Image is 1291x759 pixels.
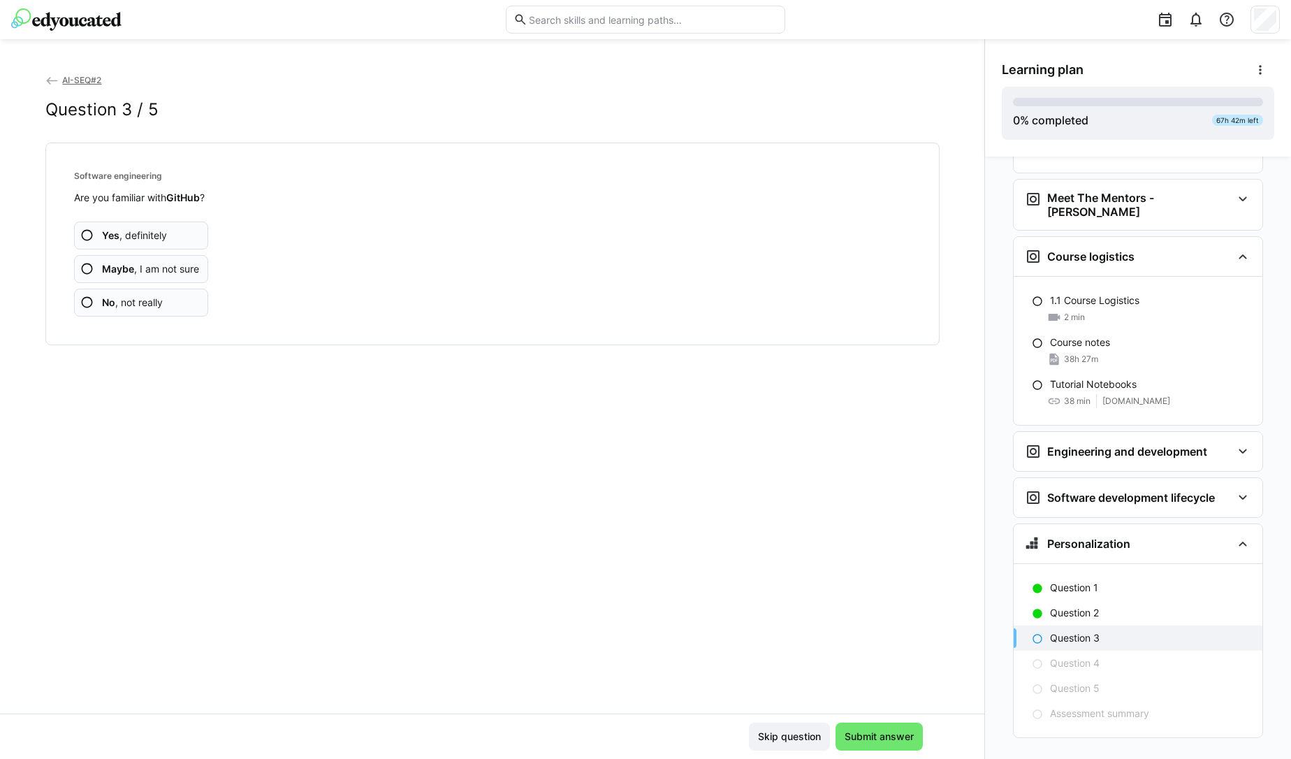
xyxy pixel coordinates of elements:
[1050,377,1137,391] p: Tutorial Notebooks
[102,296,115,308] b: No
[1050,631,1100,645] p: Question 3
[102,296,163,310] span: , not really
[1013,113,1020,127] span: 0
[102,263,134,275] b: Maybe
[843,730,916,744] span: Submit answer
[1050,335,1110,349] p: Course notes
[1064,312,1085,323] span: 2 min
[102,229,167,243] span: , definitely
[1002,62,1084,78] span: Learning plan
[74,171,911,181] h4: Software engineering
[102,262,199,276] span: , I am not sure
[1064,396,1091,407] span: 38 min
[1047,191,1232,219] h3: Meet The Mentors - [PERSON_NAME]
[1047,444,1207,458] h3: Engineering and development
[749,723,830,751] button: Skip question
[1047,491,1215,505] h3: Software development lifecycle
[74,191,205,203] span: Are you familiar with ?
[45,75,102,85] a: AI-SEQ#2
[1102,396,1170,407] span: [DOMAIN_NAME]
[1050,681,1100,695] p: Question 5
[1050,294,1139,308] p: 1.1 Course Logistics
[1013,112,1088,129] div: % completed
[1050,581,1098,595] p: Question 1
[102,229,119,241] b: Yes
[756,730,823,744] span: Skip question
[1212,115,1263,126] div: 67h 42m left
[1050,707,1149,721] p: Assessment summary
[62,75,101,85] span: AI-SEQ#2
[836,723,923,751] button: Submit answer
[1050,606,1099,620] p: Question 2
[1064,354,1098,365] span: 38h 27m
[527,13,778,26] input: Search skills and learning paths…
[1050,656,1100,670] p: Question 4
[45,99,159,120] h2: Question 3 / 5
[1047,250,1135,263] h3: Course logistics
[166,191,200,203] strong: GitHub
[1047,537,1130,551] h3: Personalization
